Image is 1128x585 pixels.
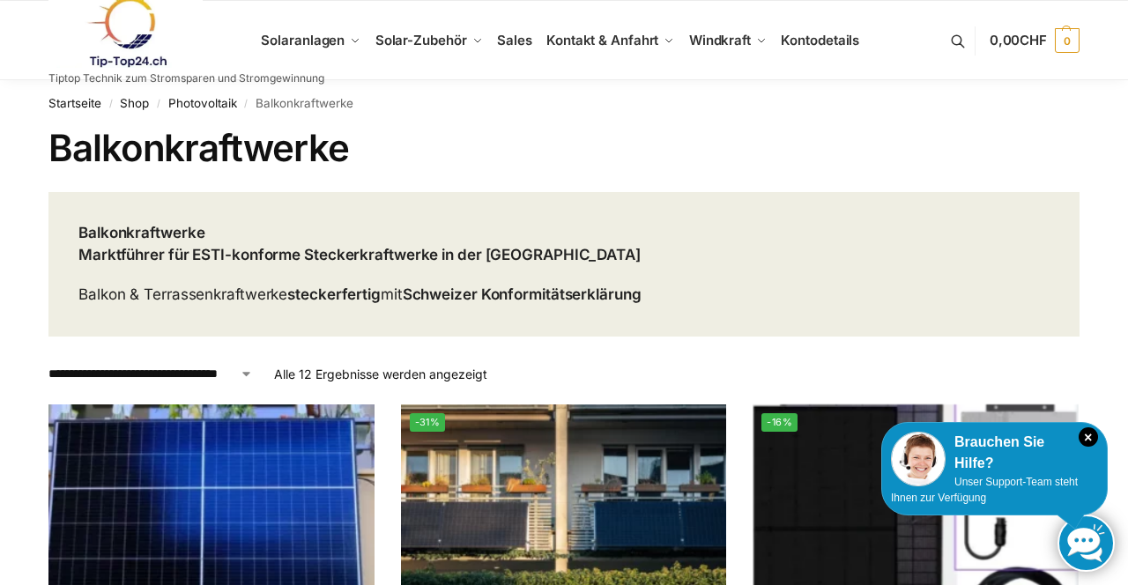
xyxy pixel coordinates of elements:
[1020,32,1047,48] span: CHF
[546,32,658,48] span: Kontakt & Anfahrt
[149,97,167,111] span: /
[891,476,1078,504] span: Unser Support-Team steht Ihnen zur Verfügung
[287,285,381,303] strong: steckerfertig
[101,97,120,111] span: /
[403,285,642,303] strong: Schweizer Konformitätserklärung
[48,80,1080,126] nav: Breadcrumb
[78,246,641,263] strong: Marktführer für ESTI-konforme Steckerkraftwerke in der [GEOGRAPHIC_DATA]
[774,1,866,80] a: Kontodetails
[78,224,204,241] strong: Balkonkraftwerke
[120,96,149,110] a: Shop
[781,32,859,48] span: Kontodetails
[237,97,256,111] span: /
[539,1,682,80] a: Kontakt & Anfahrt
[891,432,946,486] img: Customer service
[490,1,539,80] a: Sales
[497,32,532,48] span: Sales
[1079,427,1098,447] i: Schließen
[274,365,487,383] p: Alle 12 Ergebnisse werden angezeigt
[1055,28,1080,53] span: 0
[375,32,467,48] span: Solar-Zubehör
[48,96,101,110] a: Startseite
[682,1,775,80] a: Windkraft
[48,126,1080,170] h1: Balkonkraftwerke
[48,73,324,84] p: Tiptop Technik zum Stromsparen und Stromgewinnung
[48,365,253,383] select: Shop-Reihenfolge
[78,284,642,307] p: Balkon & Terrassenkraftwerke mit
[689,32,751,48] span: Windkraft
[168,96,237,110] a: Photovoltaik
[891,432,1098,474] div: Brauchen Sie Hilfe?
[368,1,490,80] a: Solar-Zubehör
[990,32,1047,48] span: 0,00
[990,14,1080,67] a: 0,00CHF 0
